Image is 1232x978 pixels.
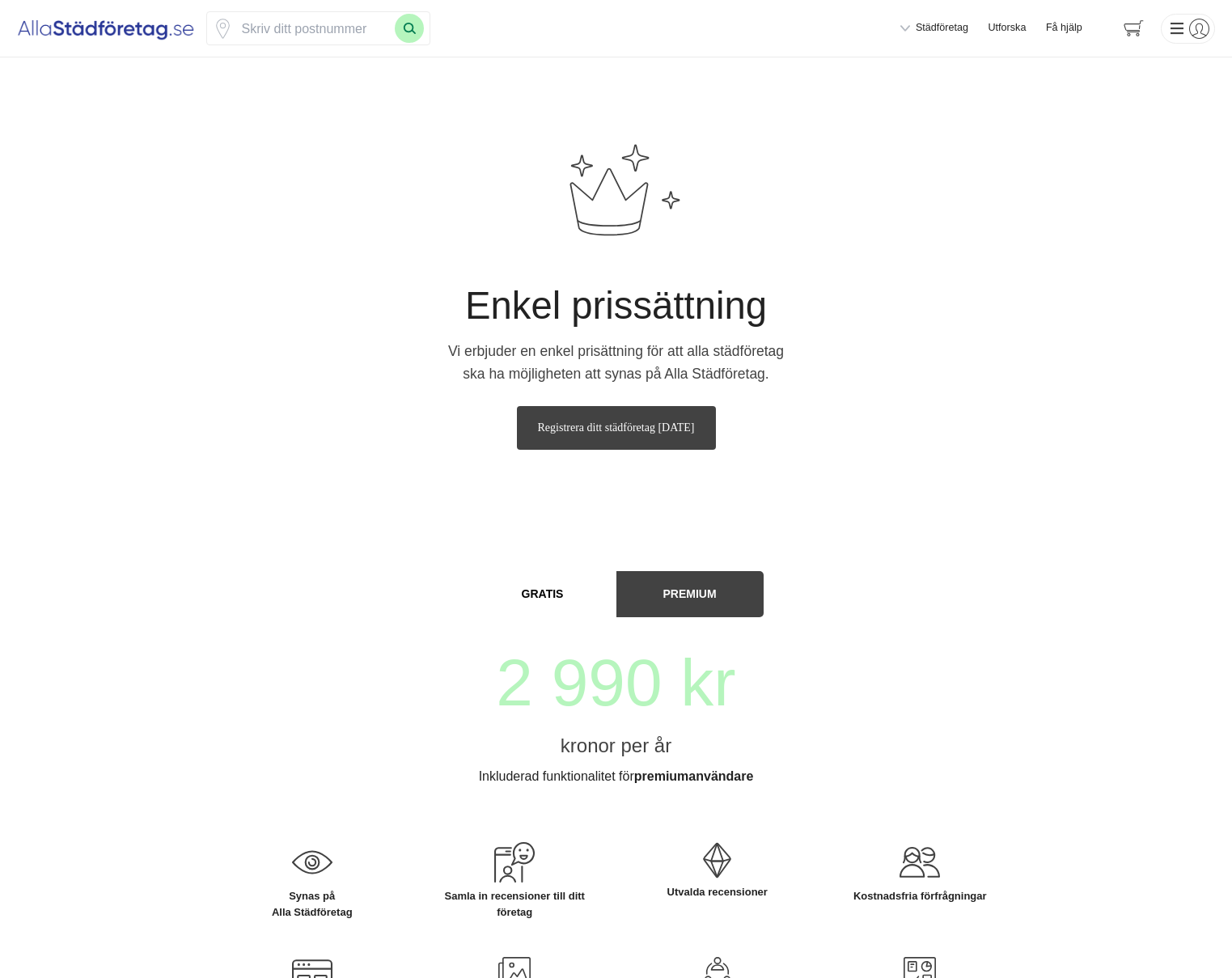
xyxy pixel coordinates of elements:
[836,842,1005,922] li: Vi granskar alla kundförfrågningar manuellt för att säkerställa att de är äkta och kompletta
[228,842,397,922] li: Du får synas på hemsidan helt utan kostnad. Rangordningen baserat på hur bra ert företag är.
[836,888,1005,904] h6: Kostnadsfria förfrågningar
[17,15,195,41] img: Alla Städföretag
[213,19,233,39] svg: Pin / Karta
[395,14,424,43] button: Sök med postnummer
[1112,15,1155,43] span: navigation-cart
[430,888,599,920] h6: Samla in recensioner till ditt företag
[233,12,395,44] input: Skriv ditt postnummer
[228,888,397,920] h6: Synas på Alla Städföretag
[616,571,764,617] li: PREMIUM
[916,21,968,36] span: Städföretag
[1046,21,1082,36] span: Få hjälp
[633,842,802,922] li: Välj ut recensioner som syns överst för mer kredibilitet.
[634,769,754,783] span: premiumanvändare
[213,19,233,39] span: Klicka för att använda din position.
[430,842,599,922] li: Samla in recensioner till din företagssida och öka i rankningen på hemsidan.
[989,21,1027,36] a: Utforska
[633,884,802,900] h6: Utvalda recensioner
[469,571,616,617] li: GRATIS
[517,406,716,450] a: Registrera ditt städföretag [DATE]
[299,283,934,341] h1: Enkel prissättning
[299,341,934,392] p: Vi erbjuder en enkel prisättning för att alla städföretag ska ha möjligheten att synas på Alla St...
